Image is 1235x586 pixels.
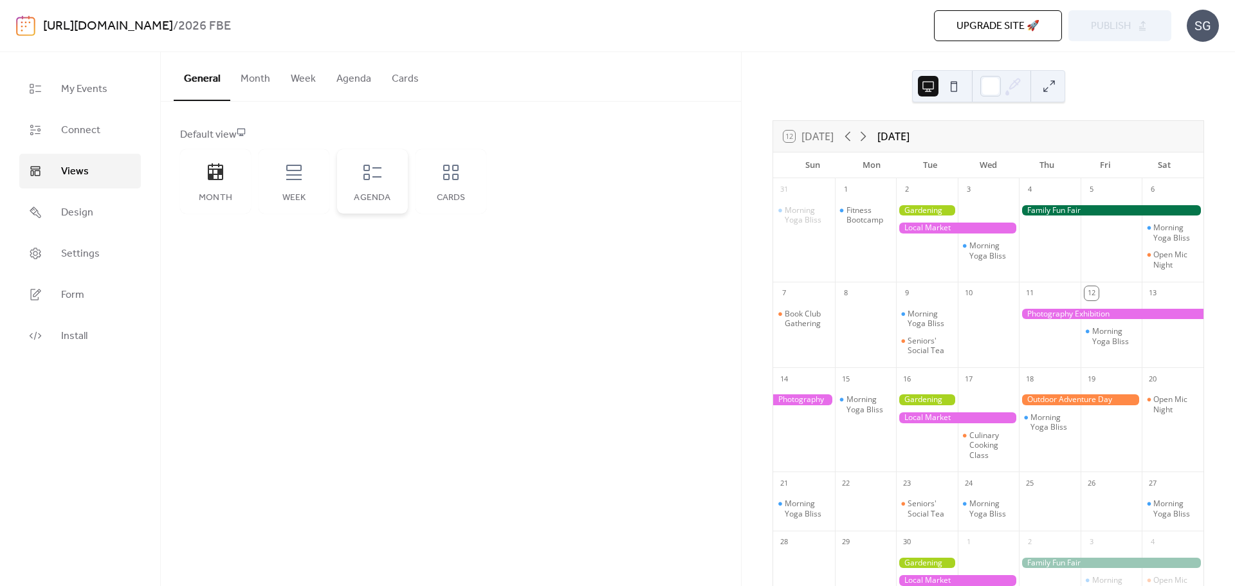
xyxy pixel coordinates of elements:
[846,394,892,414] div: Morning Yoga Bliss
[958,241,1020,261] div: Morning Yoga Bliss
[900,535,914,549] div: 30
[896,205,958,216] div: Gardening Workshop
[230,52,280,100] button: Month
[956,19,1039,34] span: Upgrade site 🚀
[969,499,1014,518] div: Morning Yoga Bliss
[896,394,958,405] div: Gardening Workshop
[1153,499,1198,518] div: Morning Yoga Bliss
[900,183,914,197] div: 2
[1153,223,1198,243] div: Morning Yoga Bliss
[19,318,141,353] a: Install
[783,152,842,178] div: Sun
[61,288,84,303] span: Form
[1023,476,1037,490] div: 25
[19,236,141,271] a: Settings
[773,394,835,405] div: Photography Exhibition
[1030,412,1075,432] div: Morning Yoga Bliss
[1023,372,1037,386] div: 18
[773,499,835,518] div: Morning Yoga Bliss
[1019,412,1081,432] div: Morning Yoga Bliss
[1084,372,1099,386] div: 19
[1023,535,1037,549] div: 2
[1084,476,1099,490] div: 26
[173,14,178,39] b: /
[962,476,976,490] div: 24
[896,575,1019,586] div: Local Market
[1142,223,1203,243] div: Morning Yoga Bliss
[777,372,791,386] div: 14
[839,372,853,386] div: 15
[969,241,1014,261] div: Morning Yoga Bliss
[19,113,141,147] a: Connect
[43,14,173,39] a: [URL][DOMAIN_NAME]
[846,205,892,225] div: Fitness Bootcamp
[1187,10,1219,42] div: SG
[61,82,107,97] span: My Events
[1019,394,1142,405] div: Outdoor Adventure Day
[896,499,958,518] div: Seniors' Social Tea
[901,152,959,178] div: Tue
[934,10,1062,41] button: Upgrade site 🚀
[842,152,901,178] div: Mon
[900,286,914,300] div: 9
[16,15,35,36] img: logo
[1019,309,1203,320] div: Photography Exhibition
[1146,372,1160,386] div: 20
[1146,476,1160,490] div: 27
[962,372,976,386] div: 17
[381,52,429,100] button: Cards
[271,193,316,203] div: Week
[1146,183,1160,197] div: 6
[785,309,830,329] div: Book Club Gathering
[19,277,141,312] a: Form
[178,14,231,39] b: 2026 FBE
[785,499,830,518] div: Morning Yoga Bliss
[839,476,853,490] div: 22
[839,286,853,300] div: 8
[839,183,853,197] div: 1
[428,193,473,203] div: Cards
[835,394,897,414] div: Morning Yoga Bliss
[896,223,1019,233] div: Local Market
[61,164,89,179] span: Views
[958,499,1020,518] div: Morning Yoga Bliss
[1019,205,1203,216] div: Family Fun Fair
[1142,250,1203,270] div: Open Mic Night
[962,183,976,197] div: 3
[773,205,835,225] div: Morning Yoga Bliss
[777,183,791,197] div: 31
[1084,286,1099,300] div: 12
[61,205,93,221] span: Design
[908,499,953,518] div: Seniors' Social Tea
[326,52,381,100] button: Agenda
[180,127,719,143] div: Default view
[877,129,910,144] div: [DATE]
[1146,535,1160,549] div: 4
[1084,535,1099,549] div: 3
[969,430,1014,461] div: Culinary Cooking Class
[777,535,791,549] div: 28
[1146,286,1160,300] div: 13
[1142,499,1203,518] div: Morning Yoga Bliss
[896,309,958,329] div: Morning Yoga Bliss
[19,154,141,188] a: Views
[896,412,1019,423] div: Local Market
[908,336,953,356] div: Seniors' Social Tea
[1023,183,1037,197] div: 4
[1018,152,1076,178] div: Thu
[1135,152,1193,178] div: Sat
[959,152,1018,178] div: Wed
[1153,394,1198,414] div: Open Mic Night
[1142,394,1203,414] div: Open Mic Night
[900,372,914,386] div: 16
[193,193,238,203] div: Month
[962,286,976,300] div: 10
[1092,326,1137,346] div: Morning Yoga Bliss
[61,246,100,262] span: Settings
[962,535,976,549] div: 1
[350,193,395,203] div: Agenda
[174,52,230,101] button: General
[1023,286,1037,300] div: 11
[835,205,897,225] div: Fitness Bootcamp
[900,476,914,490] div: 23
